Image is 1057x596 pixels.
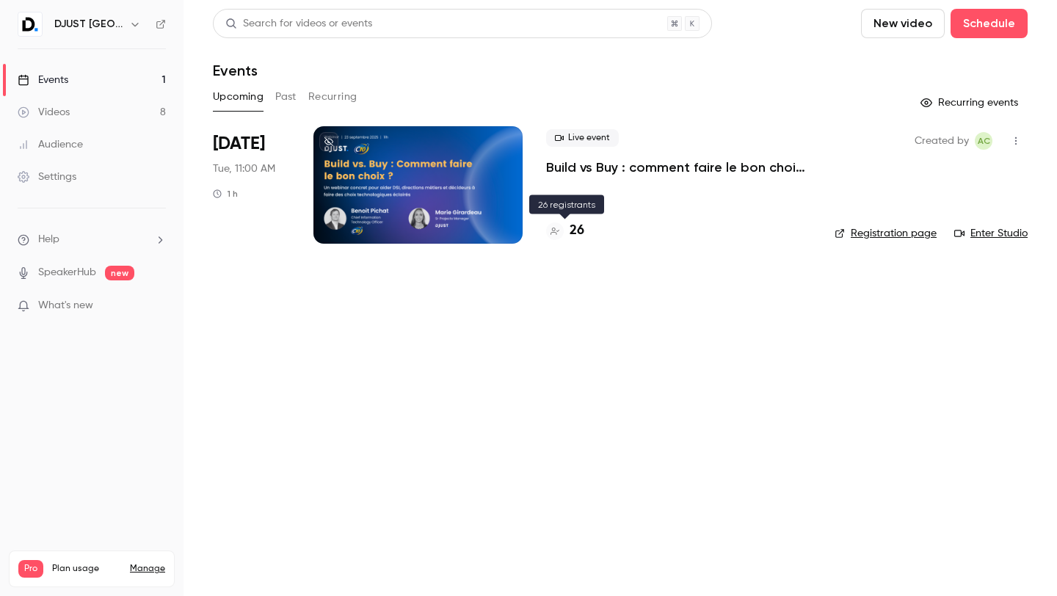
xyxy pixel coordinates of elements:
[225,16,372,32] div: Search for videos or events
[835,226,937,241] a: Registration page
[18,170,76,184] div: Settings
[954,226,1028,241] a: Enter Studio
[861,9,945,38] button: New video
[546,129,619,147] span: Live event
[546,159,811,176] a: Build vs Buy : comment faire le bon choix ?
[213,85,264,109] button: Upcoming
[148,299,166,313] iframe: Noticeable Trigger
[275,85,297,109] button: Past
[914,91,1028,115] button: Recurring events
[213,132,265,156] span: [DATE]
[213,188,238,200] div: 1 h
[105,266,134,280] span: new
[18,12,42,36] img: DJUST France
[213,62,258,79] h1: Events
[38,298,93,313] span: What's new
[54,17,123,32] h6: DJUST [GEOGRAPHIC_DATA]
[18,137,83,152] div: Audience
[52,563,121,575] span: Plan usage
[130,563,165,575] a: Manage
[18,73,68,87] div: Events
[18,232,166,247] li: help-dropdown-opener
[18,105,70,120] div: Videos
[213,161,275,176] span: Tue, 11:00 AM
[978,132,990,150] span: AC
[38,232,59,247] span: Help
[18,560,43,578] span: Pro
[213,126,290,244] div: Sep 23 Tue, 11:00 AM (Europe/Paris)
[308,85,357,109] button: Recurring
[570,221,584,241] h4: 26
[546,221,584,241] a: 26
[38,265,96,280] a: SpeakerHub
[915,132,969,150] span: Created by
[951,9,1028,38] button: Schedule
[975,132,992,150] span: Aubéry Chauvin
